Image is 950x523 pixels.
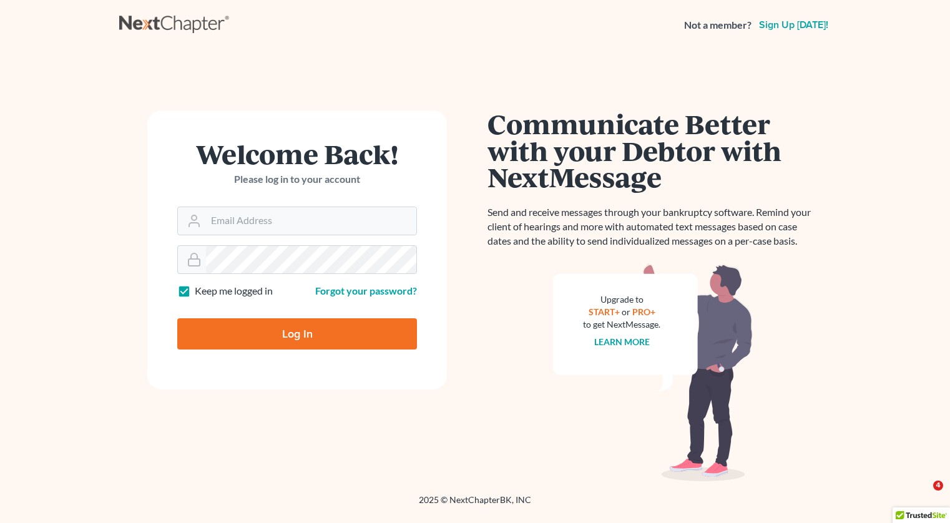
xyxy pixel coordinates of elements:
input: Email Address [206,207,416,235]
span: 4 [933,481,943,491]
a: Learn more [594,336,650,347]
span: or [622,306,630,317]
div: to get NextMessage. [583,318,660,331]
p: Please log in to your account [177,172,417,187]
a: PRO+ [632,306,655,317]
p: Send and receive messages through your bankruptcy software. Remind your client of hearings and mo... [487,205,818,248]
a: START+ [589,306,620,317]
input: Log In [177,318,417,349]
div: Upgrade to [583,293,660,306]
iframe: Intercom live chat [908,481,938,511]
strong: Not a member? [684,18,752,32]
h1: Communicate Better with your Debtor with NextMessage [487,110,818,190]
img: nextmessage_bg-59042aed3d76b12b5cd301f8e5b87938c9018125f34e5fa2b7a6b67550977c72.svg [553,263,753,482]
h1: Welcome Back! [177,140,417,167]
div: 2025 © NextChapterBK, INC [119,494,831,516]
a: Sign up [DATE]! [757,20,831,30]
